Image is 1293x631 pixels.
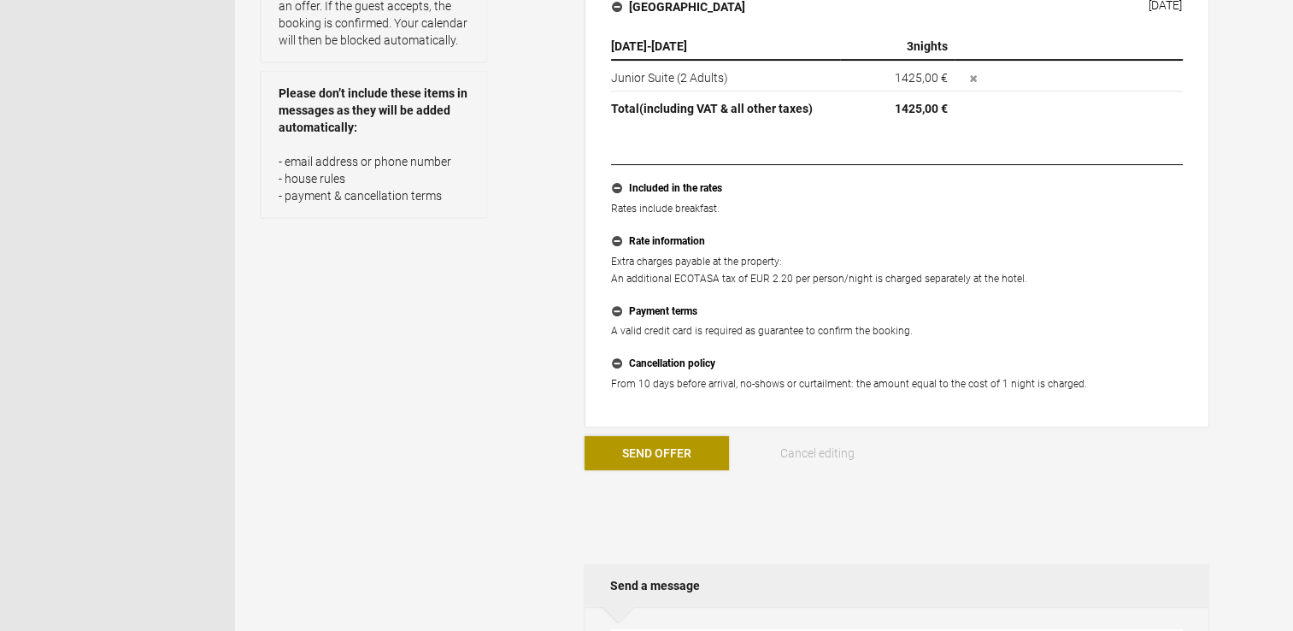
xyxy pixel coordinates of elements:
p: Rates include breakfast. [611,200,1183,217]
h2: Send a message [585,564,1209,607]
span: (including VAT & all other taxes) [639,102,813,115]
span: [DATE] [611,39,647,53]
th: - [611,33,840,60]
button: Cancel editing [745,436,890,470]
p: A valid credit card is required as guarantee to confirm the booking. [611,322,1183,339]
strong: Please don’t include these items in messages as they will be added automatically: [279,85,469,136]
button: Send Offer [585,436,729,470]
flynt-currency: 1425,00 € [895,71,948,85]
td: Junior Suite (2 Adults) [611,60,840,91]
button: Rate information [611,231,1183,253]
button: Payment terms [611,301,1183,323]
p: Extra charges payable at the property: An additional ECOTASA tax of EUR 2.20 per person/night is ... [611,253,1183,287]
span: [DATE] [651,39,687,53]
flynt-currency: 1425,00 € [895,102,948,115]
th: nights [840,33,955,60]
p: - email address or phone number - house rules - payment & cancellation terms [279,153,469,204]
p: From 10 days before arrival, no-shows or curtailment: the amount equal to the cost of 1 night is ... [611,375,1183,392]
th: Total [611,91,840,122]
button: Included in the rates [611,178,1183,200]
span: 3 [907,39,914,53]
button: Cancellation policy [611,353,1183,375]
